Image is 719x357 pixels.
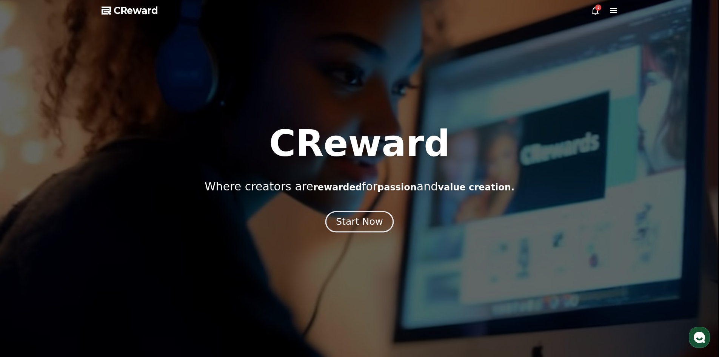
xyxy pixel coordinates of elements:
[313,182,362,193] span: rewarded
[336,215,383,228] div: Start Now
[591,6,600,15] a: 3
[325,211,394,232] button: Start Now
[2,240,50,258] a: Home
[50,240,97,258] a: Messages
[102,5,158,17] a: CReward
[205,180,514,193] p: Where creators are for and
[595,5,601,11] div: 3
[97,240,145,258] a: Settings
[19,251,32,257] span: Home
[114,5,158,17] span: CReward
[269,125,450,162] h1: CReward
[63,251,85,257] span: Messages
[327,219,392,226] a: Start Now
[377,182,417,193] span: passion
[438,182,514,193] span: value creation.
[112,251,130,257] span: Settings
